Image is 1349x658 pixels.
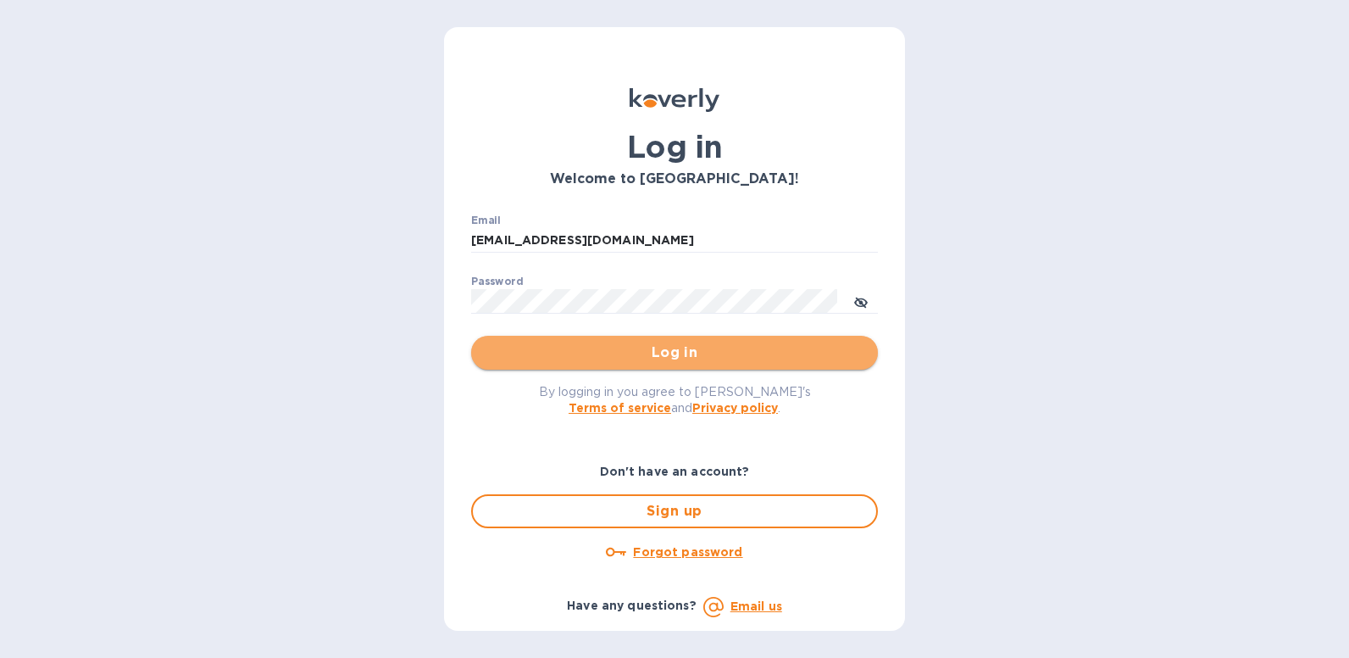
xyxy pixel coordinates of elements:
[485,343,864,363] span: Log in
[539,385,811,415] span: By logging in you agree to [PERSON_NAME]'s and .
[730,599,782,613] a: Email us
[471,129,878,164] h1: Log in
[600,465,750,478] b: Don't have an account?
[471,494,878,528] button: Sign up
[471,228,878,254] input: Enter email address
[844,284,878,318] button: toggle password visibility
[471,336,878,370] button: Log in
[569,401,671,415] a: Terms of service
[471,215,501,226] label: Email
[486,501,863,521] span: Sign up
[567,599,697,612] b: Have any questions?
[633,545,742,559] u: Forgot password
[692,401,778,415] a: Privacy policy
[471,276,523,287] label: Password
[471,171,878,187] h3: Welcome to [GEOGRAPHIC_DATA]!
[630,88,719,112] img: Koverly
